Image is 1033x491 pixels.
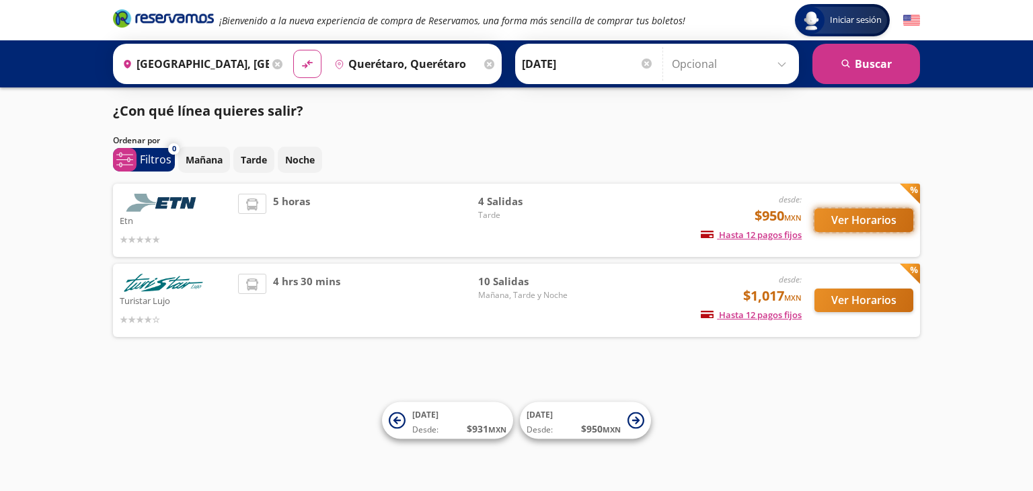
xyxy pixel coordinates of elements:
input: Buscar Origen [117,47,269,81]
span: 0 [172,143,176,155]
span: Desde: [412,424,438,436]
em: desde: [779,194,802,205]
span: Hasta 12 pagos fijos [701,229,802,241]
span: 4 Salidas [478,194,572,209]
button: Ver Horarios [814,209,913,232]
small: MXN [603,424,621,435]
button: Buscar [812,44,920,84]
p: Etn [120,212,231,228]
p: Tarde [241,153,267,167]
button: Ver Horarios [814,289,913,312]
span: 10 Salidas [478,274,572,289]
input: Opcional [672,47,792,81]
span: 4 hrs 30 mins [273,274,340,327]
img: Etn [120,194,207,212]
button: [DATE]Desde:$931MXN [382,402,513,439]
p: Noche [285,153,315,167]
img: Turistar Lujo [120,274,207,292]
em: ¡Bienvenido a la nueva experiencia de compra de Reservamos, una forma más sencilla de comprar tus... [219,14,685,27]
input: Buscar Destino [329,47,481,81]
em: desde: [779,274,802,285]
small: MXN [784,293,802,303]
span: $ 950 [581,422,621,436]
p: Turistar Lujo [120,292,231,308]
small: MXN [488,424,506,435]
span: Tarde [478,209,572,221]
a: Brand Logo [113,8,214,32]
button: Tarde [233,147,274,173]
p: ¿Con qué línea quieres salir? [113,101,303,121]
span: $950 [755,206,802,226]
span: Mañana, Tarde y Noche [478,289,572,301]
button: 0Filtros [113,148,175,172]
span: Desde: [527,424,553,436]
p: Filtros [140,151,171,167]
small: MXN [784,213,802,223]
i: Brand Logo [113,8,214,28]
button: Noche [278,147,322,173]
p: Ordenar por [113,135,160,147]
p: Mañana [186,153,223,167]
span: Hasta 12 pagos fijos [701,309,802,321]
button: [DATE]Desde:$950MXN [520,402,651,439]
button: Mañana [178,147,230,173]
span: [DATE] [412,409,438,420]
button: English [903,12,920,29]
span: 5 horas [273,194,310,247]
span: $ 931 [467,422,506,436]
span: $1,017 [743,286,802,306]
span: Iniciar sesión [825,13,887,27]
input: Elegir Fecha [522,47,654,81]
span: [DATE] [527,409,553,420]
